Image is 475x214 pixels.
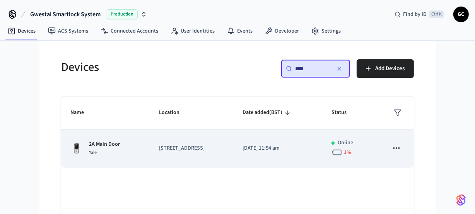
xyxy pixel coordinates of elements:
a: Events [221,24,259,38]
button: GC [453,7,469,22]
span: Location [159,107,190,119]
table: sticky table [61,97,414,167]
span: GC [454,7,468,21]
button: Add Devices [357,59,414,78]
span: Yale [89,149,97,156]
a: Connected Accounts [94,24,164,38]
p: [DATE] 11:54 am [243,144,313,152]
span: Name [70,107,94,119]
a: Settings [305,24,347,38]
a: User Identities [164,24,221,38]
p: [STREET_ADDRESS] [159,144,224,152]
h5: Devices [61,59,233,75]
p: 2A Main Door [89,140,120,148]
span: Add Devices [375,64,405,74]
span: Status [331,107,357,119]
a: Devices [2,24,42,38]
span: Ctrl K [429,10,444,18]
span: Find by ID [403,10,427,18]
img: SeamLogoGradient.69752ec5.svg [456,194,466,206]
span: 1 % [344,148,351,156]
a: Developer [259,24,305,38]
img: Yale Assure Touchscreen Wifi Smart Lock, Satin Nickel, Front [70,142,83,155]
span: Production [107,9,138,19]
div: Find by IDCtrl K [388,7,450,21]
p: Online [338,139,353,147]
span: Gwestai Smartlock System [30,10,101,19]
a: ACS Systems [42,24,94,38]
span: Date added(BST) [243,107,292,119]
